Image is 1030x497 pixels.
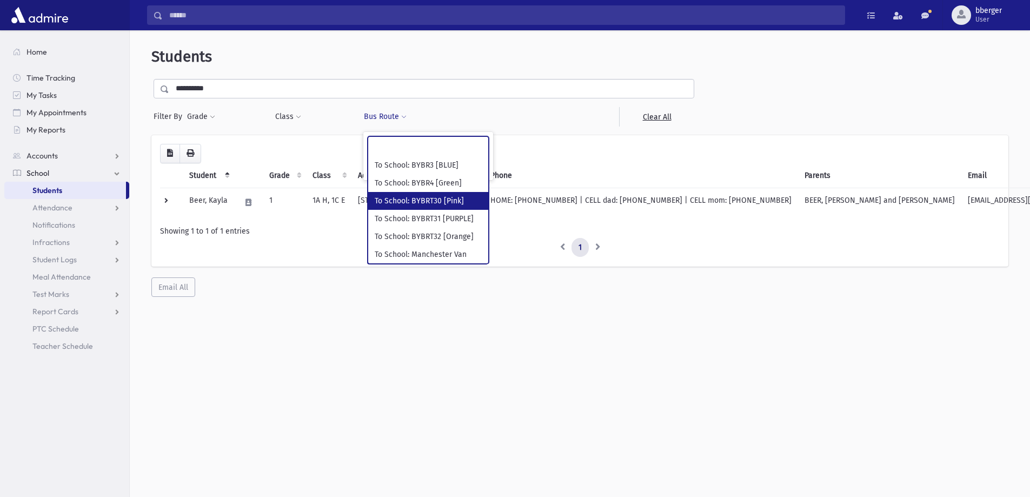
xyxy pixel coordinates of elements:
[4,320,129,337] a: PTC Schedule
[306,188,351,217] td: 1A H, 1C E
[151,277,195,297] button: Email All
[368,210,488,228] li: To School: BYBRT31 [PURPLE]
[183,188,234,217] td: Beer, Kayla
[484,188,798,217] td: HOME: [PHONE_NUMBER] | CELL dad: [PHONE_NUMBER] | CELL mom: [PHONE_NUMBER]
[263,188,306,217] td: 1
[32,272,91,282] span: Meal Attendance
[32,324,79,334] span: PTC Schedule
[4,286,129,303] a: Test Marks
[32,220,75,230] span: Notifications
[32,203,72,213] span: Attendance
[32,185,62,195] span: Students
[26,73,75,83] span: Time Tracking
[160,226,1000,237] div: Showing 1 to 1 of 1 entries
[9,4,71,26] img: AdmirePro
[4,104,129,121] a: My Appointments
[32,307,78,316] span: Report Cards
[26,108,87,117] span: My Appointments
[4,69,129,87] a: Time Tracking
[351,163,484,188] th: Address: activate to sort column ascending
[151,48,212,65] span: Students
[183,163,234,188] th: Student: activate to sort column descending
[26,151,58,161] span: Accounts
[26,47,47,57] span: Home
[26,90,57,100] span: My Tasks
[26,125,65,135] span: My Reports
[363,107,407,127] button: Bus Route
[619,107,694,127] a: Clear All
[368,192,488,210] li: To School: BYBRT30 [Pink]
[4,216,129,234] a: Notifications
[368,156,488,174] li: To School: BYBR3 [BLUE]
[154,111,187,122] span: Filter By
[275,107,302,127] button: Class
[306,163,351,188] th: Class: activate to sort column ascending
[4,43,129,61] a: Home
[32,289,69,299] span: Test Marks
[4,268,129,286] a: Meal Attendance
[484,163,798,188] th: Phone
[4,251,129,268] a: Student Logs
[187,107,216,127] button: Grade
[4,234,129,251] a: Infractions
[4,121,129,138] a: My Reports
[4,303,129,320] a: Report Cards
[975,6,1002,15] span: bberger
[4,87,129,104] a: My Tasks
[798,163,961,188] th: Parents
[351,188,484,217] td: [STREET_ADDRESS][PERSON_NAME]
[4,147,129,164] a: Accounts
[368,174,488,192] li: To School: BYBR4 [Green]
[32,237,70,247] span: Infractions
[368,228,488,246] li: To School: BYBRT32 [Orange]
[26,168,49,178] span: School
[4,337,129,355] a: Teacher Schedule
[368,246,488,263] li: To School: Manchester Van
[798,188,961,217] td: BEER, [PERSON_NAME] and [PERSON_NAME]
[4,164,129,182] a: School
[32,255,77,264] span: Student Logs
[572,238,589,257] a: 1
[975,15,1002,24] span: User
[32,341,93,351] span: Teacher Schedule
[4,199,129,216] a: Attendance
[180,144,201,163] button: Print
[160,144,180,163] button: CSV
[163,5,845,25] input: Search
[263,163,306,188] th: Grade: activate to sort column ascending
[4,182,126,199] a: Students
